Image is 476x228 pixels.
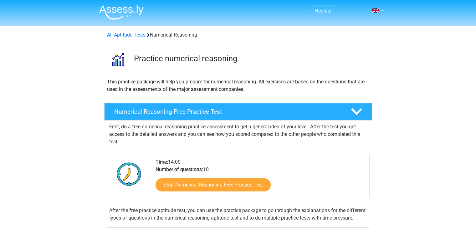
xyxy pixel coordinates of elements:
[105,46,131,73] img: numerical reasoning
[113,158,145,190] img: Clock
[107,207,370,222] div: After the free practice aptitude test, you can use the practice package to go through the explana...
[156,166,203,172] b: Number of questions:
[134,54,367,63] h3: Practice numerical reasoning
[156,159,168,165] b: Time:
[114,108,341,115] h4: Numerical Reasoning Free Practice Test
[315,8,333,14] a: Register
[107,32,146,38] a: All Aptitude Tests
[99,5,144,20] img: Assessly
[109,123,367,146] p: First, do a free numerical reasoning practice assessment to get a general idea of your level. Aft...
[151,158,369,199] div: 14:00 10
[156,178,271,191] a: Start Numerical Reasoning Free Practice Test
[105,31,372,39] div: Numerical Reasoning
[107,78,369,93] p: This practice package will help you prepare for numerical reasoning. All exercises are based on t...
[102,103,375,121] a: Numerical Reasoning Free Practice Test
